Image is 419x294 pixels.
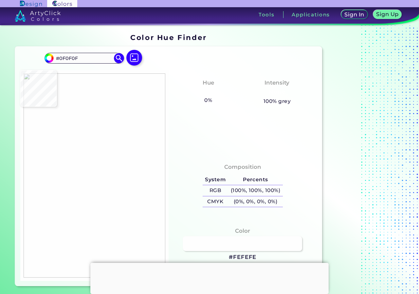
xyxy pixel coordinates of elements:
[341,10,368,19] a: Sign In
[197,88,219,96] h3: None
[344,12,364,17] h5: Sign In
[54,54,115,63] input: type color..
[229,253,256,261] h3: #FEFEFE
[228,196,283,207] h5: (0%, 0%, 0%, 0%)
[90,263,329,292] iframe: Advertisement
[203,78,214,88] h4: Hue
[373,10,402,19] a: Sign Up
[376,11,399,17] h5: Sign Up
[259,12,275,17] h3: Tools
[203,174,228,185] h5: System
[266,88,288,96] h3: None
[114,53,124,63] img: icon search
[235,226,250,236] h4: Color
[264,78,289,88] h4: Intensity
[228,185,283,196] h5: (100%, 100%, 100%)
[228,174,283,185] h5: Percents
[202,96,214,105] h5: 0%
[20,1,42,7] img: ArtyClick Design logo
[24,73,165,278] img: 5f8145cc-5192-45c6-9ade-f10a5d75eba3
[203,196,228,207] h5: CMYK
[292,12,330,17] h3: Applications
[203,185,228,196] h5: RGB
[264,97,291,106] h5: 100% grey
[325,31,407,289] iframe: Advertisement
[15,10,61,22] img: logo_artyclick_colors_white.svg
[126,50,142,66] img: icon picture
[130,32,207,42] h1: Color Hue Finder
[224,162,261,172] h4: Composition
